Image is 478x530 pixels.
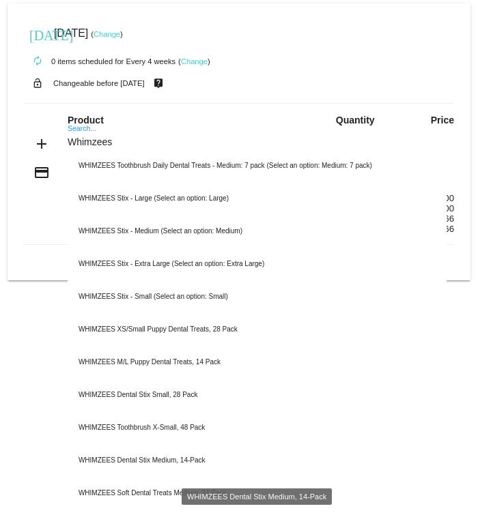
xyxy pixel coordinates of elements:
small: ( ) [178,57,210,65]
mat-icon: [DATE] [29,26,46,42]
mat-icon: credit_card [33,164,50,181]
mat-icon: live_help [150,74,167,92]
mat-icon: add [33,136,50,152]
div: WHIMZEES Toothbrush X-Small, 48 Pack [68,411,447,444]
small: ( ) [91,30,123,38]
strong: Product [68,115,104,126]
div: WHIMZEES Stix - Small (Select an option: Small) [68,280,447,313]
mat-icon: autorenew [29,53,46,70]
div: WHIMZEES XS/Small Puppy Dental Treats, 28 Pack [68,313,447,346]
div: WHIMZEES M/L Puppy Dental Treats, 14 Pack [68,346,447,379]
div: WHIMZEES Stix - Extra Large (Select an option: Extra Large) [68,248,447,280]
strong: Price [431,115,454,126]
a: Change [94,30,120,38]
div: WHIMZEES Toothbrush Daily Dental Treats - Medium: 7 pack (Select an option: Medium: 7 pack) [68,149,447,182]
div: WHIMZEES Dental Stix Small, 28 Pack [68,379,447,411]
small: 0 items scheduled for Every 4 weeks [24,57,175,65]
input: Search... [68,137,447,148]
a: Change [181,57,208,65]
small: Changeable before [DATE] [53,79,145,87]
mat-icon: lock_open [29,74,46,92]
div: WHIMZEES Stix - Large (Select an option: Large) [68,182,447,215]
div: WHIMZEES Stix - Medium (Select an option: Medium) [68,215,447,248]
div: WHIMZEES Dental Stix Medium, 14-Pack [68,444,447,477]
strong: Quantity [336,115,375,126]
div: WHIMZEES Soft Dental Treats Medium, 14 Pack [68,477,447,510]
